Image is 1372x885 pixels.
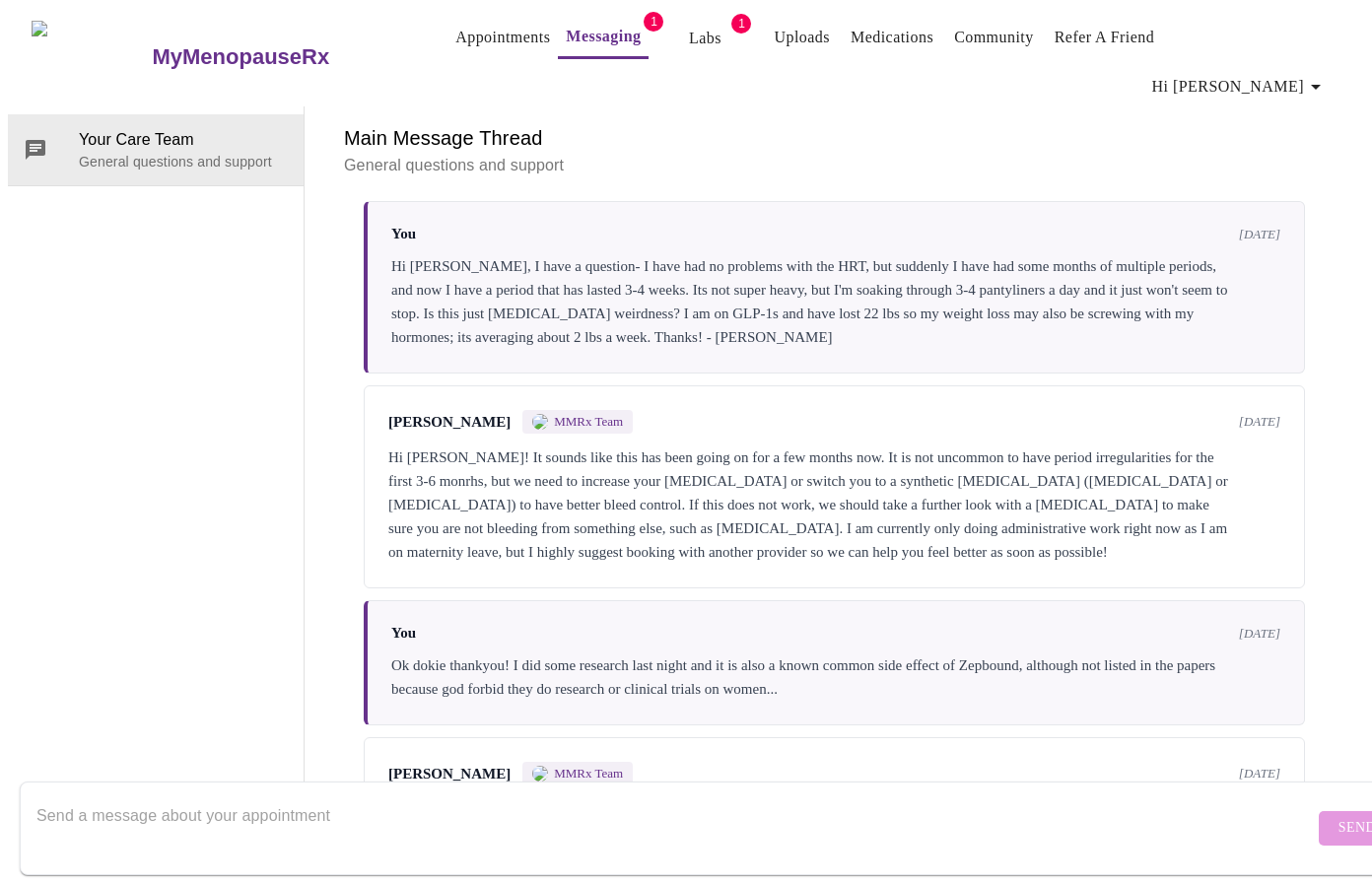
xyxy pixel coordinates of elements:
span: You [391,226,416,242]
div: Ok dokie thankyou! I did some research last night and it is also a known common side effect of Ze... [391,653,1280,701]
img: MMRX [532,414,548,430]
button: Community [946,18,1042,57]
p: General questions and support [344,154,1325,177]
h3: MyMenopauseRx [152,44,329,70]
span: MMRx Team [554,766,623,782]
a: Uploads [774,24,830,51]
span: 1 [731,14,751,34]
img: MyMenopauseRx Logo [32,21,150,95]
span: [PERSON_NAME] [388,766,511,783]
button: Hi [PERSON_NAME] [1144,67,1336,106]
button: Appointments [447,18,558,57]
a: MyMenopauseRx [150,23,408,92]
button: Labs [673,19,736,58]
span: MMRx Team [554,414,623,430]
span: [DATE] [1239,414,1280,430]
textarea: Send a message about your appointment [36,796,1314,859]
a: Refer a Friend [1055,24,1155,51]
span: [DATE] [1239,766,1280,782]
a: Messaging [566,23,641,50]
span: Your Care Team [79,128,288,152]
span: You [391,625,416,642]
span: [PERSON_NAME] [388,414,511,431]
a: Community [954,24,1034,51]
button: Uploads [766,18,838,57]
button: Messaging [558,17,649,59]
img: MMRX [532,766,548,782]
div: Hi [PERSON_NAME]! It sounds like this has been going on for a few months now. It is not uncommon ... [388,445,1280,564]
span: Hi [PERSON_NAME] [1152,73,1328,101]
a: Labs [689,25,721,52]
a: Appointments [455,24,550,51]
span: [DATE] [1239,227,1280,242]
span: 1 [644,12,663,32]
div: Hi [PERSON_NAME], I have a question- I have had no problems with the HRT, but suddenly I have had... [391,254,1280,349]
p: General questions and support [79,152,288,171]
button: Medications [843,18,941,57]
button: Refer a Friend [1047,18,1163,57]
span: [DATE] [1239,626,1280,642]
a: Medications [851,24,933,51]
div: Your Care TeamGeneral questions and support [8,114,304,185]
h6: Main Message Thread [344,122,1325,154]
